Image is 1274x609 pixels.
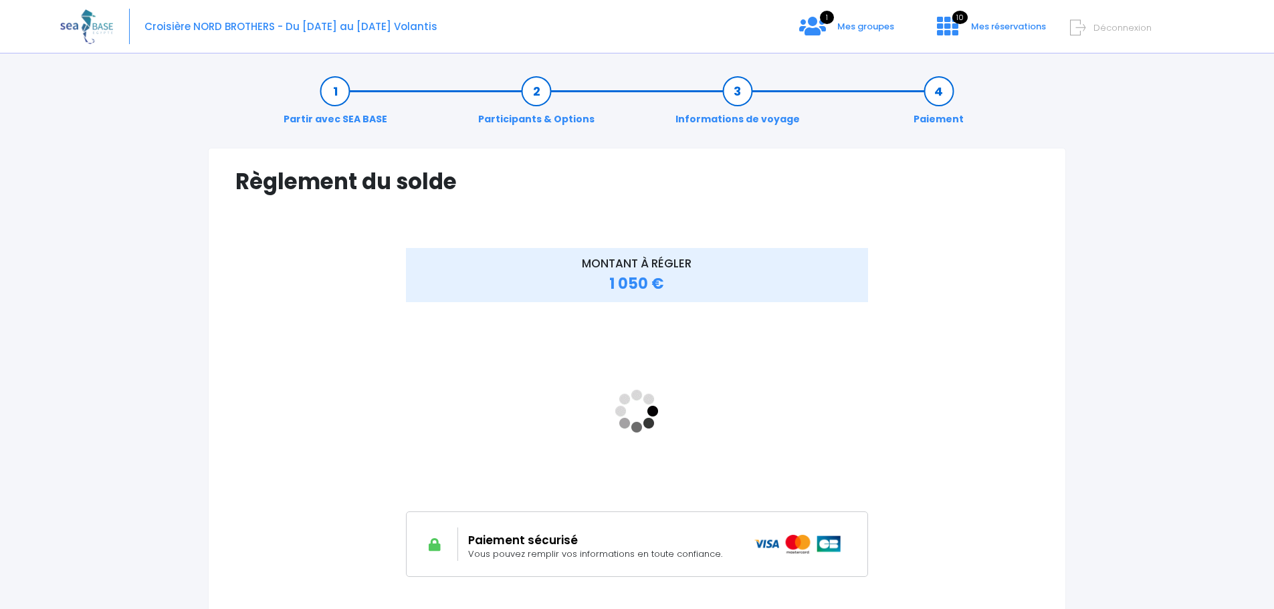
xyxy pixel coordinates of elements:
[582,255,692,271] span: MONTANT À RÉGLER
[837,20,894,33] span: Mes groupes
[406,311,868,511] iframe: <!-- //required -->
[1093,21,1152,34] span: Déconnexion
[926,25,1054,37] a: 10 Mes réservations
[820,11,834,24] span: 1
[971,20,1046,33] span: Mes réservations
[468,533,734,547] h2: Paiement sécurisé
[669,84,807,126] a: Informations de voyage
[952,11,968,24] span: 10
[144,19,437,33] span: Croisière NORD BROTHERS - Du [DATE] au [DATE] Volantis
[468,547,722,560] span: Vous pouvez remplir vos informations en toute confiance.
[907,84,970,126] a: Paiement
[235,168,1039,195] h1: Règlement du solde
[277,84,394,126] a: Partir avec SEA BASE
[754,535,842,554] img: icons_paiement_securise@2x.png
[471,84,601,126] a: Participants & Options
[788,25,905,37] a: 1 Mes groupes
[609,273,664,294] span: 1 050 €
